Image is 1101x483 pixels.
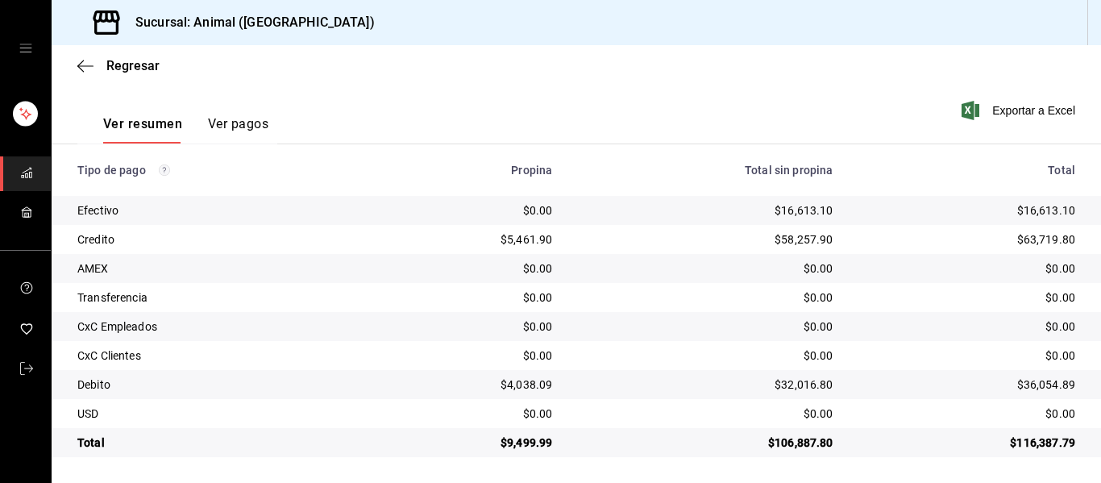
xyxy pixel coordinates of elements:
[77,260,361,277] div: AMEX
[387,164,552,177] div: Propina
[77,377,361,393] div: Debito
[578,406,833,422] div: $0.00
[159,164,170,176] svg: Los pagos realizados con Pay y otras terminales son montos brutos.
[965,101,1075,120] button: Exportar a Excel
[387,377,552,393] div: $4,038.09
[859,348,1075,364] div: $0.00
[859,164,1075,177] div: Total
[106,58,160,73] span: Regresar
[387,231,552,248] div: $5,461.90
[859,406,1075,422] div: $0.00
[578,348,833,364] div: $0.00
[103,116,268,144] div: navigation tabs
[123,13,375,32] h3: Sucursal: Animal ([GEOGRAPHIC_DATA])
[387,406,552,422] div: $0.00
[77,58,160,73] button: Regresar
[387,435,552,451] div: $9,499.99
[859,289,1075,306] div: $0.00
[77,164,361,177] div: Tipo de pago
[77,202,361,219] div: Efectivo
[77,348,361,364] div: CxC Clientes
[387,202,552,219] div: $0.00
[859,377,1075,393] div: $36,054.89
[578,319,833,335] div: $0.00
[859,435,1075,451] div: $116,387.79
[578,164,833,177] div: Total sin propina
[77,289,361,306] div: Transferencia
[77,435,361,451] div: Total
[77,319,361,335] div: CxC Empleados
[19,42,32,55] button: open drawer
[387,319,552,335] div: $0.00
[387,289,552,306] div: $0.00
[387,260,552,277] div: $0.00
[859,319,1075,335] div: $0.00
[578,435,833,451] div: $106,887.80
[578,289,833,306] div: $0.00
[578,260,833,277] div: $0.00
[859,231,1075,248] div: $63,719.80
[103,116,182,144] button: Ver resumen
[387,348,552,364] div: $0.00
[77,406,361,422] div: USD
[859,260,1075,277] div: $0.00
[578,231,833,248] div: $58,257.90
[208,116,268,144] button: Ver pagos
[77,231,361,248] div: Credito
[859,202,1075,219] div: $16,613.10
[578,202,833,219] div: $16,613.10
[578,377,833,393] div: $32,016.80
